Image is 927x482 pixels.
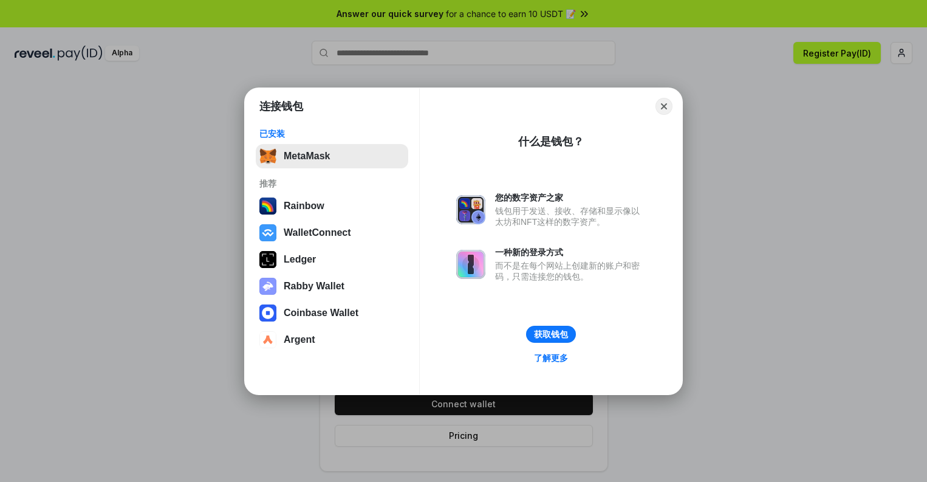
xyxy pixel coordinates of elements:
button: Rabby Wallet [256,274,408,298]
img: svg+xml,%3Csvg%20width%3D%2228%22%20height%3D%2228%22%20viewBox%3D%220%200%2028%2028%22%20fill%3D... [259,331,276,348]
div: Argent [284,334,315,345]
img: svg+xml,%3Csvg%20width%3D%22120%22%20height%3D%22120%22%20viewBox%3D%220%200%20120%20120%22%20fil... [259,198,276,215]
img: svg+xml,%3Csvg%20xmlns%3D%22http%3A%2F%2Fwww.w3.org%2F2000%2Fsvg%22%20fill%3D%22none%22%20viewBox... [456,250,485,279]
img: svg+xml,%3Csvg%20xmlns%3D%22http%3A%2F%2Fwww.w3.org%2F2000%2Fsvg%22%20fill%3D%22none%22%20viewBox... [456,195,485,224]
div: Coinbase Wallet [284,308,358,318]
img: svg+xml,%3Csvg%20xmlns%3D%22http%3A%2F%2Fwww.w3.org%2F2000%2Fsvg%22%20width%3D%2228%22%20height%3... [259,251,276,268]
div: 已安装 [259,128,405,139]
div: 什么是钱包？ [518,134,584,149]
div: Rainbow [284,201,324,212]
div: 钱包用于发送、接收、存储和显示像以太坊和NFT这样的数字资产。 [495,205,646,227]
div: 推荐 [259,178,405,189]
button: WalletConnect [256,221,408,245]
button: Coinbase Wallet [256,301,408,325]
button: Ledger [256,247,408,272]
img: svg+xml,%3Csvg%20width%3D%2228%22%20height%3D%2228%22%20viewBox%3D%220%200%2028%2028%22%20fill%3D... [259,305,276,322]
a: 了解更多 [527,350,575,366]
button: MetaMask [256,144,408,168]
div: 了解更多 [534,353,568,363]
button: 获取钱包 [526,326,576,343]
img: svg+xml,%3Csvg%20width%3D%2228%22%20height%3D%2228%22%20viewBox%3D%220%200%2028%2028%22%20fill%3D... [259,224,276,241]
h1: 连接钱包 [259,99,303,114]
div: 一种新的登录方式 [495,247,646,258]
img: svg+xml,%3Csvg%20xmlns%3D%22http%3A%2F%2Fwww.w3.org%2F2000%2Fsvg%22%20fill%3D%22none%22%20viewBox... [259,278,276,295]
button: Argent [256,328,408,352]
div: 获取钱包 [534,329,568,340]
div: 而不是在每个网站上创建新的账户和密码，只需连接您的钱包。 [495,260,646,282]
div: MetaMask [284,151,330,162]
div: WalletConnect [284,227,351,238]
button: Close [655,98,672,115]
button: Rainbow [256,194,408,218]
img: svg+xml,%3Csvg%20fill%3D%22none%22%20height%3D%2233%22%20viewBox%3D%220%200%2035%2033%22%20width%... [259,148,276,165]
div: 您的数字资产之家 [495,192,646,203]
div: Ledger [284,254,316,265]
div: Rabby Wallet [284,281,344,292]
